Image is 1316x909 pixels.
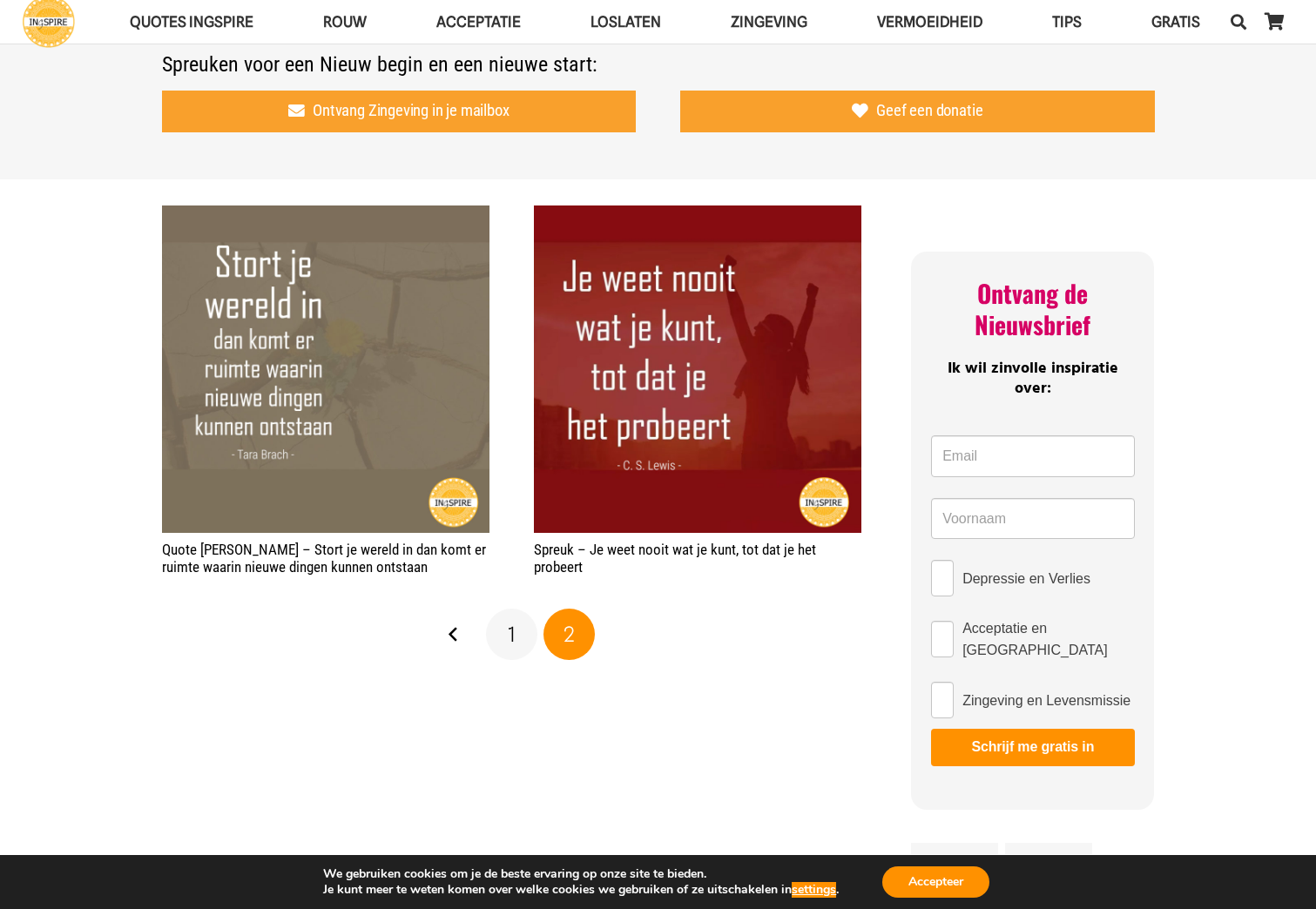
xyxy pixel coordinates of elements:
span: ROUW [323,13,367,30]
input: Acceptatie en [GEOGRAPHIC_DATA] [931,621,954,657]
button: Accepteer [882,866,989,898]
span: QUOTES INGSPIRE [130,13,253,30]
a: Spreuk – Je weet nooit wat je kunt, tot dat je het probeert [534,541,816,576]
span: Zingeving [731,13,807,30]
span: Acceptatie [436,13,521,30]
span: 2 [564,622,575,647]
button: Schrijf me gratis in [931,729,1134,765]
button: settings [792,882,836,898]
a: Quote [PERSON_NAME] – Stort je wereld in dan komt er ruimte waarin nieuwe dingen kunnen ontstaan [162,541,486,576]
input: Depressie en Verlies [931,560,954,596]
a: Spreuk – Je weet nooit wat je kunt, tot dat je het probeert [534,205,861,533]
a: Quote Tara Brach – Stort je wereld in dan komt er ruimte waarin nieuwe dingen kunnen ontstaan [162,205,489,533]
span: GRATIS [1151,13,1200,30]
input: Email [931,435,1134,477]
a: Ontvang Zingeving in je mailbox [162,91,637,132]
span: Ontvang Zingeving in je mailbox [313,102,509,121]
p: We gebruiken cookies om je de beste ervaring op onze site te bieden. [323,866,839,882]
a: Pagina 1 [486,609,538,661]
span: Geef een donatie [876,102,982,121]
span: Zingeving en Levensmissie [962,690,1130,711]
span: Depressie en Verlies [962,568,1090,589]
input: Zingeving en Levensmissie [931,682,954,718]
span: VERMOEIDHEID [877,13,982,30]
span: Loslaten [591,13,661,30]
input: Voornaam [931,498,1134,540]
span: Ontvang de Nieuwsbrief [975,275,1090,342]
img: Quote Tara Brach: Stort je wereld in, dan komt er ruimte waarin nieuwe dingen kunnen ontstaan | i... [162,205,489,533]
p: Je kunt meer te weten komen over welke cookies we gebruiken of ze uitschakelen in . [323,882,839,898]
span: TIPS [1052,13,1082,30]
span: Acceptatie en [GEOGRAPHIC_DATA] [962,617,1134,661]
span: 1 [508,622,516,647]
a: Geef een donatie [680,91,1155,132]
span: Ik wil zinvolle inspiratie over: [948,356,1118,401]
img: Spreuk: Je weet nooit wat je kunt, tot dat je het probeert [534,205,861,533]
h2: Spreuken voor een Nieuw begin en een nieuwe start: [162,30,1155,77]
span: Pagina 2 [543,609,596,661]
